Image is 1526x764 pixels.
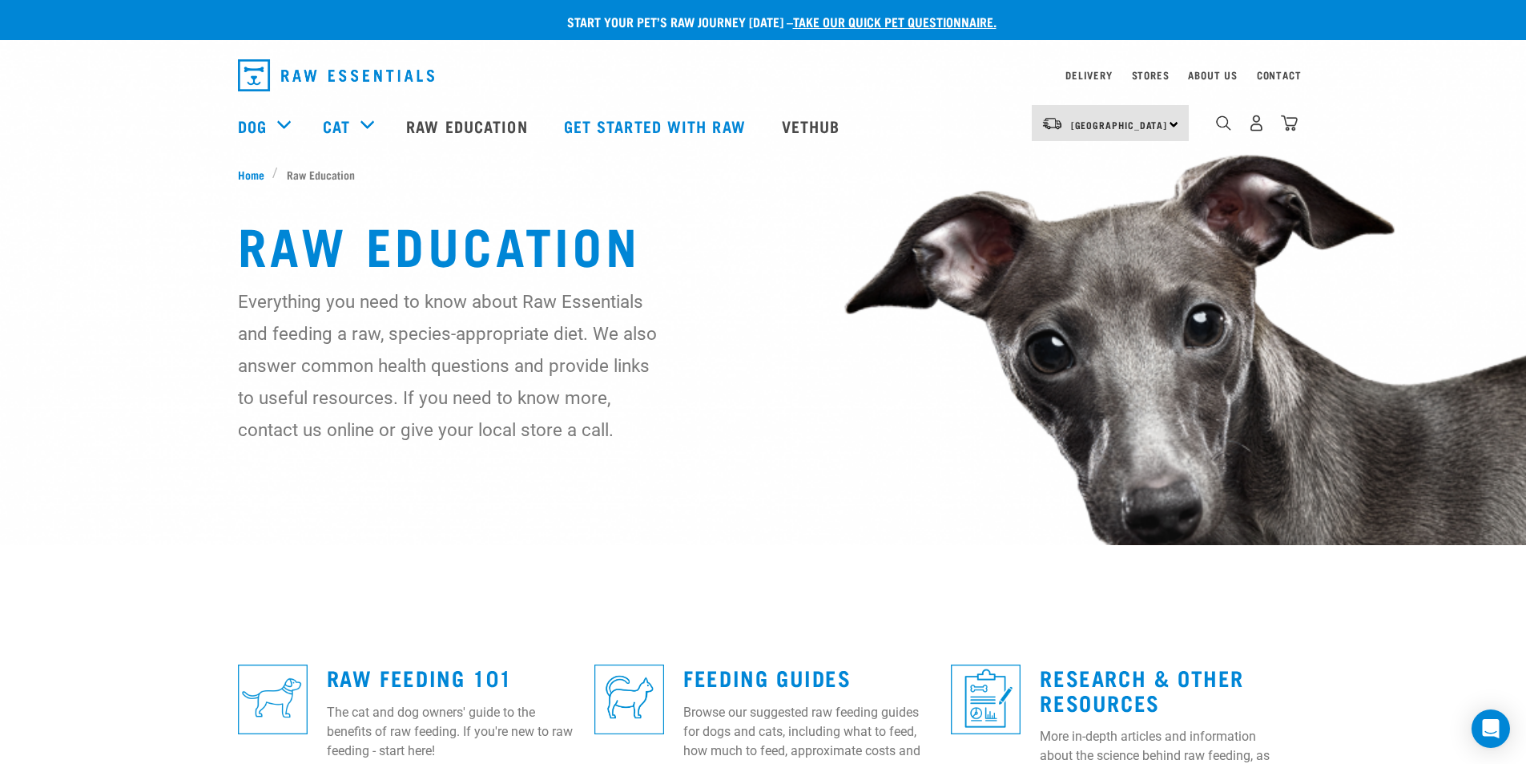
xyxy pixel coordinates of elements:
[1132,72,1170,78] a: Stores
[951,665,1021,734] img: re-icons-healthcheck1-sq-blue.png
[238,166,273,183] a: Home
[1041,116,1063,131] img: van-moving.png
[238,665,308,734] img: re-icons-dog3-sq-blue.png
[327,703,575,761] p: The cat and dog owners' guide to the benefits of raw feeding. If you're new to raw feeding - star...
[238,215,1289,273] h1: Raw Education
[793,18,997,25] a: take our quick pet questionnaire.
[766,94,860,158] a: Vethub
[683,671,851,683] a: Feeding Guides
[238,59,434,91] img: Raw Essentials Logo
[1472,709,1510,748] div: Open Intercom Messenger
[390,94,547,158] a: Raw Education
[1257,72,1302,78] a: Contact
[238,166,264,183] span: Home
[1216,115,1231,131] img: home-icon-1@2x.png
[225,53,1302,98] nav: dropdown navigation
[1065,72,1112,78] a: Delivery
[323,114,350,138] a: Cat
[238,285,658,446] p: Everything you need to know about Raw Essentials and feeding a raw, species-appropriate diet. We ...
[238,166,1289,183] nav: breadcrumbs
[1188,72,1237,78] a: About Us
[327,671,513,683] a: Raw Feeding 101
[1040,671,1244,708] a: Research & Other Resources
[1248,115,1265,131] img: user.png
[1281,115,1298,131] img: home-icon@2x.png
[238,114,267,138] a: Dog
[548,94,766,158] a: Get started with Raw
[1071,122,1168,127] span: [GEOGRAPHIC_DATA]
[594,665,664,734] img: re-icons-cat2-sq-blue.png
